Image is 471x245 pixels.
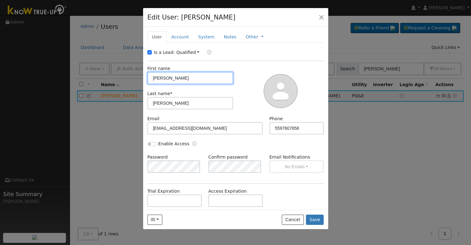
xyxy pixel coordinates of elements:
[147,90,172,97] label: Last name
[219,31,241,43] a: Notes
[147,116,159,122] label: Email
[246,34,258,40] a: Other
[147,154,168,160] label: Password
[208,188,247,195] label: Access Expiration
[147,188,180,195] label: Trial Expiration
[158,141,190,147] label: Enable Access
[147,12,236,22] h4: Edit User: [PERSON_NAME]
[147,50,152,55] input: Is a Lead:
[170,91,172,96] span: Required
[154,49,175,56] label: Is a Lead:
[147,65,170,72] label: First name
[192,141,197,148] a: Enable Access
[147,215,163,225] button: kristicasey@sti.net
[167,31,194,43] a: Account
[269,154,324,160] label: Email Notifications
[282,215,304,225] button: Cancel
[176,50,199,55] a: Qualified
[194,31,219,43] a: System
[147,31,167,43] a: User
[203,49,212,56] a: Lead
[208,154,248,160] label: Confirm password
[306,215,324,225] button: Save
[269,116,283,122] label: Phone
